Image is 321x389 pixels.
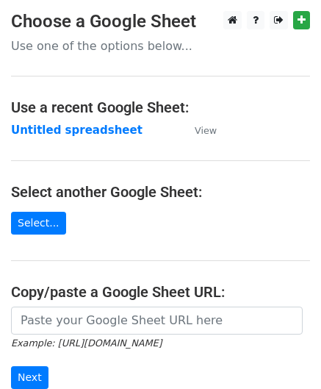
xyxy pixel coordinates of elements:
input: Next [11,366,48,389]
input: Paste your Google Sheet URL here [11,307,303,335]
p: Use one of the options below... [11,38,310,54]
small: View [195,125,217,136]
a: Untitled spreadsheet [11,124,143,137]
a: Select... [11,212,66,235]
h4: Select another Google Sheet: [11,183,310,201]
h3: Choose a Google Sheet [11,11,310,32]
h4: Copy/paste a Google Sheet URL: [11,283,310,301]
h4: Use a recent Google Sheet: [11,99,310,116]
small: Example: [URL][DOMAIN_NAME] [11,338,162,349]
a: View [180,124,217,137]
